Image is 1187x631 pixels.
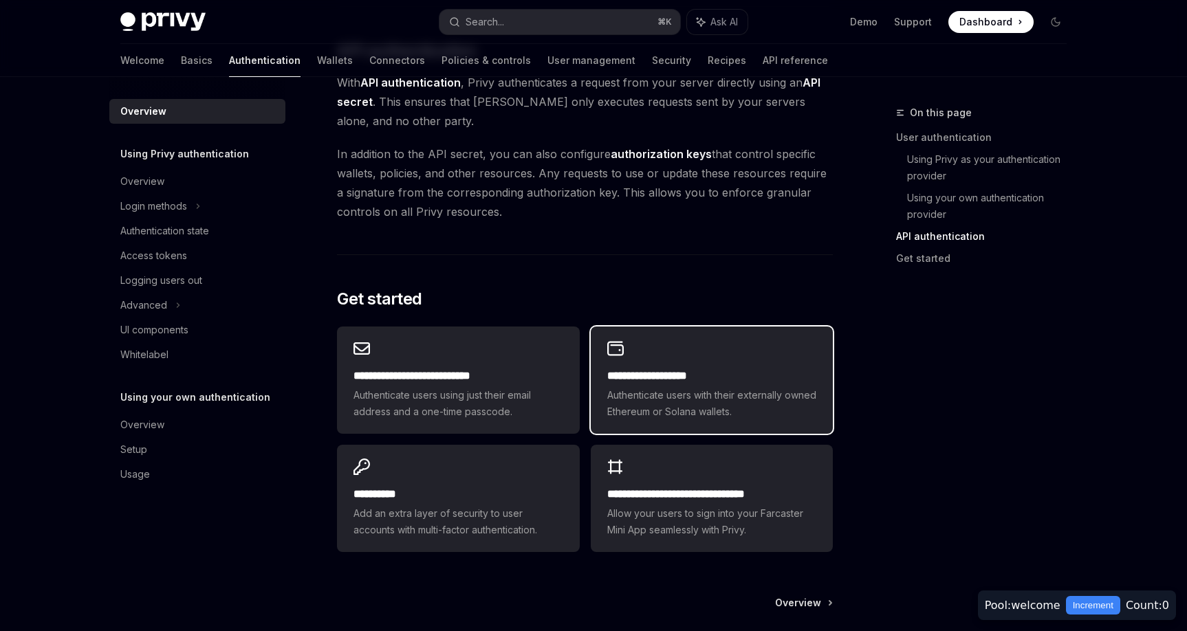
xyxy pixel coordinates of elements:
[896,126,1078,148] a: User authentication
[337,73,833,131] span: With , Privy authenticates a request from your server directly using an . This ensures that [PERS...
[442,44,531,77] a: Policies & controls
[775,596,821,610] span: Overview
[652,44,691,77] a: Security
[763,44,828,77] a: API reference
[120,103,166,120] div: Overview
[896,225,1078,247] a: API authentication
[607,387,816,420] span: Authenticate users with their externally owned Ethereum or Solana wallets.
[337,288,422,310] span: Get started
[120,297,167,313] div: Advanced
[120,466,150,483] div: Usage
[120,247,187,264] div: Access tokens
[109,243,285,268] a: Access tokens
[850,15,878,29] a: Demo
[439,10,680,34] button: Search...⌘K
[591,326,833,434] a: **** **** **** ****Authenticate users with their externally owned Ethereum or Solana wallets.
[775,596,831,610] a: Overview
[353,387,563,420] span: Authenticate users using just their email address and a one-time passcode.
[120,146,249,162] h5: Using Privy authentication
[910,104,972,121] span: On this page
[687,10,748,34] button: Ask AI
[337,144,833,221] span: In addition to the API secret, you can also configure that control specific wallets, policies, an...
[109,437,285,462] a: Setup
[894,15,932,29] a: Support
[896,247,1078,269] a: Get started
[611,147,712,161] strong: authorization keys
[1045,11,1067,33] button: Toggle dark mode
[229,44,301,77] a: Authentication
[109,169,285,194] a: Overview
[353,505,563,538] span: Add an extra layer of security to user accounts with multi-factor authentication.
[710,15,738,29] span: Ask AI
[120,198,187,214] div: Login methods
[708,44,746,77] a: Recipes
[109,268,285,293] a: Logging users out
[607,505,816,538] span: Allow your users to sign into your Farcaster Mini App seamlessly with Privy.
[657,16,672,27] span: ⌘ K
[120,441,147,458] div: Setup
[466,14,504,30] div: Search...
[120,272,202,289] div: Logging users out
[120,173,164,190] div: Overview
[547,44,635,77] a: User management
[109,462,285,487] a: Usage
[120,44,164,77] a: Welcome
[360,76,461,89] strong: API authentication
[120,417,164,433] div: Overview
[317,44,353,77] a: Wallets
[109,318,285,342] a: UI components
[120,12,206,32] img: dark logo
[120,346,168,363] div: Whitelabel
[959,15,1012,29] span: Dashboard
[369,44,425,77] a: Connectors
[948,11,1034,33] a: Dashboard
[120,322,188,338] div: UI components
[109,342,285,367] a: Whitelabel
[120,223,209,239] div: Authentication state
[907,187,1078,225] a: Using your own authentication provider
[120,389,270,406] h5: Using your own authentication
[109,412,285,437] a: Overview
[907,148,1078,187] a: Using Privy as your authentication provider
[109,99,285,124] a: Overview
[181,44,213,77] a: Basics
[109,219,285,243] a: Authentication state
[337,445,579,552] a: **** *****Add an extra layer of security to user accounts with multi-factor authentication.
